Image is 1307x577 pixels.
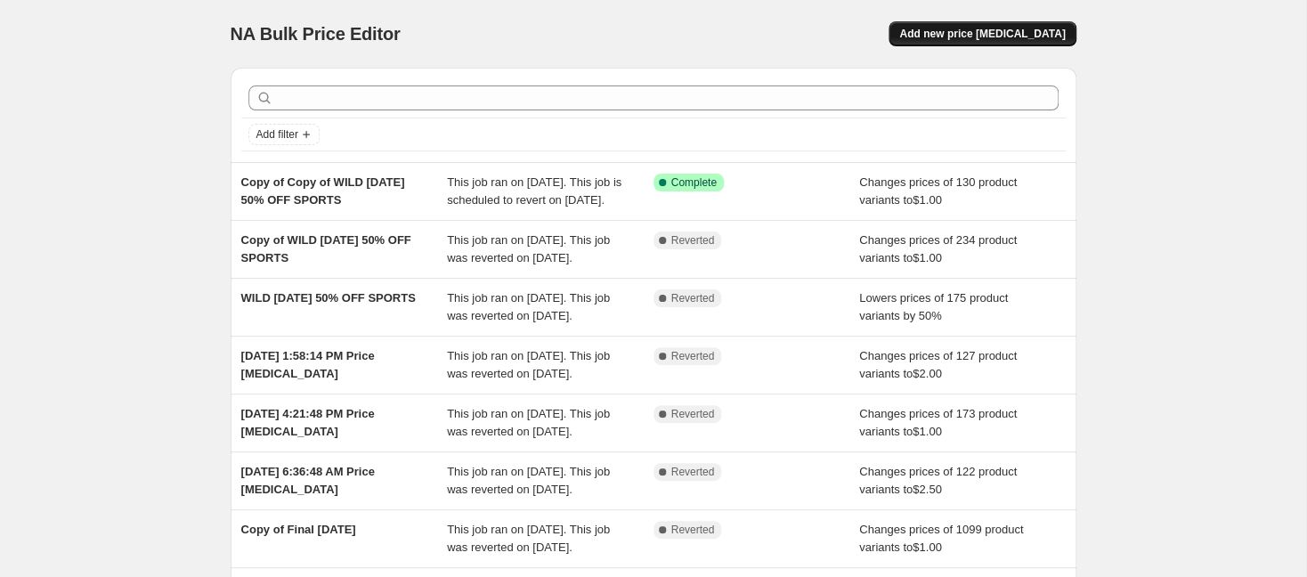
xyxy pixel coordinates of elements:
[859,291,1008,322] span: Lowers prices of 175 product variants by 50%
[241,465,375,496] span: [DATE] 6:36:48 AM Price [MEDICAL_DATA]
[241,407,375,438] span: [DATE] 4:21:48 PM Price [MEDICAL_DATA]
[889,21,1076,46] button: Add new price [MEDICAL_DATA]
[859,465,1017,496] span: Changes prices of 122 product variants to
[241,233,411,264] span: Copy of WILD [DATE] 50% OFF SPORTS
[241,523,356,536] span: Copy of Final [DATE]
[913,251,942,264] span: $1.00
[248,124,320,145] button: Add filter
[859,349,1017,380] span: Changes prices of 127 product variants to
[241,175,405,207] span: Copy of Copy of WILD [DATE] 50% OFF SPORTS
[671,175,717,190] span: Complete
[859,175,1017,207] span: Changes prices of 130 product variants to
[913,483,942,496] span: $2.50
[447,233,610,264] span: This job ran on [DATE]. This job was reverted on [DATE].
[231,24,401,44] span: NA Bulk Price Editor
[913,540,942,554] span: $1.00
[913,367,942,380] span: $2.00
[671,465,715,479] span: Reverted
[671,523,715,537] span: Reverted
[913,193,942,207] span: $1.00
[859,523,1023,554] span: Changes prices of 1099 product variants to
[899,27,1065,41] span: Add new price [MEDICAL_DATA]
[913,425,942,438] span: $1.00
[447,407,610,438] span: This job ran on [DATE]. This job was reverted on [DATE].
[671,233,715,248] span: Reverted
[447,175,621,207] span: This job ran on [DATE]. This job is scheduled to revert on [DATE].
[859,233,1017,264] span: Changes prices of 234 product variants to
[671,349,715,363] span: Reverted
[241,291,416,305] span: WILD [DATE] 50% OFF SPORTS
[447,291,610,322] span: This job ran on [DATE]. This job was reverted on [DATE].
[671,291,715,305] span: Reverted
[447,523,610,554] span: This job ran on [DATE]. This job was reverted on [DATE].
[241,349,375,380] span: [DATE] 1:58:14 PM Price [MEDICAL_DATA]
[447,349,610,380] span: This job ran on [DATE]. This job was reverted on [DATE].
[447,465,610,496] span: This job ran on [DATE]. This job was reverted on [DATE].
[256,127,298,142] span: Add filter
[671,407,715,421] span: Reverted
[859,407,1017,438] span: Changes prices of 173 product variants to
